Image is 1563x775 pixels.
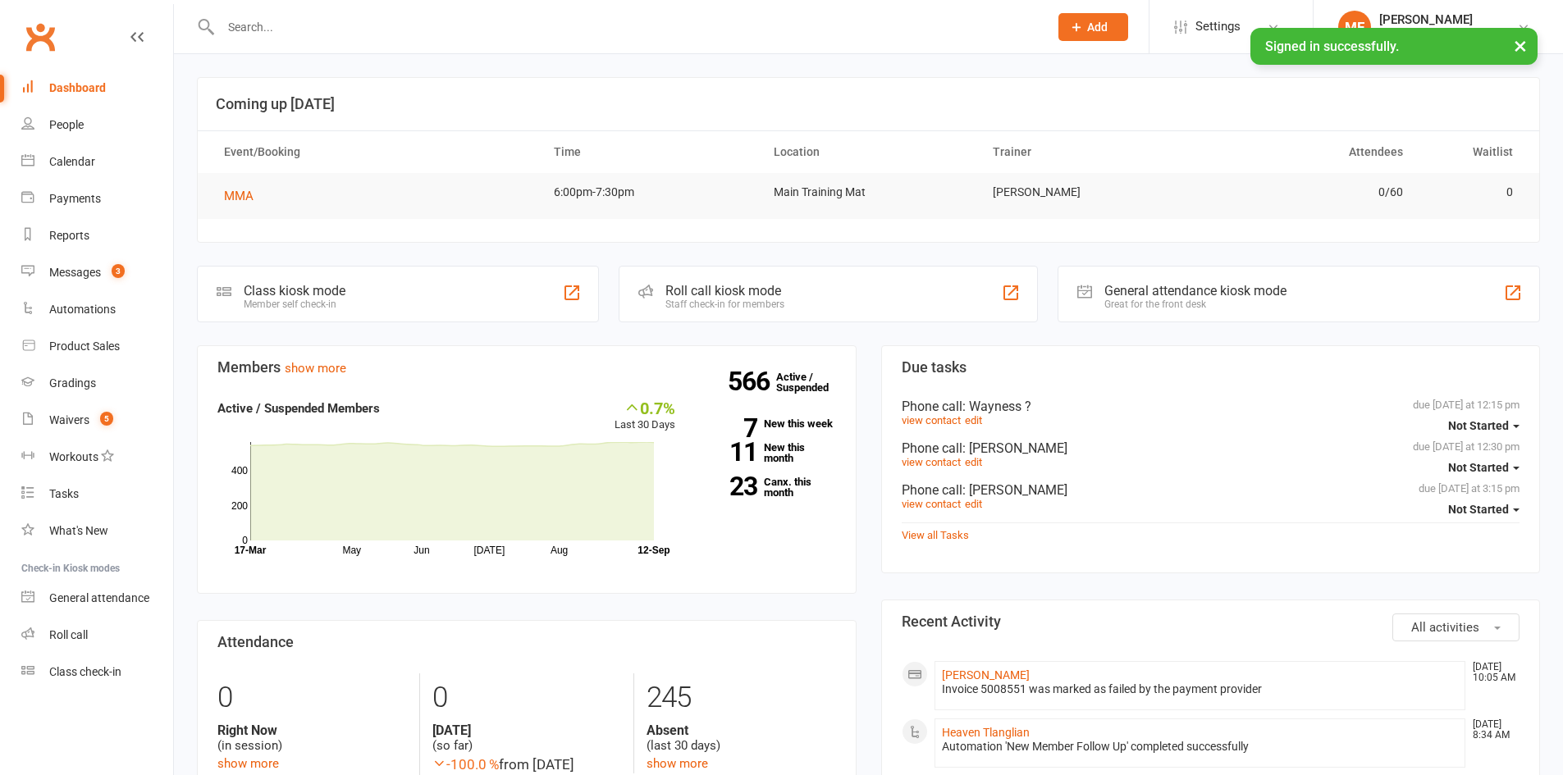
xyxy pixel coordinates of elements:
th: Waitlist [1418,131,1528,173]
a: Product Sales [21,328,173,365]
div: (last 30 days) [647,723,835,754]
strong: 11 [700,440,757,464]
div: People [49,118,84,131]
div: Automation 'New Member Follow Up' completed successfully [942,740,1459,754]
button: Not Started [1448,411,1520,440]
a: view contact [902,414,961,426]
div: 245 [647,673,835,723]
a: View all Tasks [902,529,969,541]
time: [DATE] 10:05 AM [1465,662,1519,683]
div: Staff check-in for members [665,299,784,310]
div: Messages [49,266,101,279]
div: What's New [49,524,108,537]
a: People [21,107,173,144]
h3: Members [217,359,836,376]
span: Not Started [1448,461,1509,474]
th: Location [759,131,979,173]
div: Class check-in [49,665,121,678]
input: Search... [216,16,1037,39]
a: [PERSON_NAME] [942,668,1030,682]
div: Phone call [902,399,1520,414]
span: Signed in successfully. [1265,39,1399,54]
div: Product Sales [49,340,120,353]
div: Invoice 5008551 was marked as failed by the payment provider [942,682,1459,696]
a: Dashboard [21,70,173,107]
a: Heaven Tlanglian [942,726,1030,739]
a: Gradings [21,365,173,402]
td: [PERSON_NAME] [978,173,1198,212]
a: edit [965,414,982,426]
div: Class kiosk mode [244,283,345,299]
div: (so far) [432,723,621,754]
h3: Recent Activity [902,613,1520,630]
div: Automations [49,303,116,316]
button: MMA [224,186,265,206]
button: Add [1058,13,1128,41]
time: [DATE] 8:34 AM [1465,719,1519,741]
strong: Active / Suspended Members [217,401,380,416]
span: Not Started [1448,419,1509,432]
button: Not Started [1448,453,1520,482]
a: Workouts [21,439,173,476]
span: : Wayness ? [962,399,1031,414]
a: edit [965,456,982,468]
a: 566Active / Suspended [776,359,848,405]
div: Waivers [49,413,89,426]
strong: 23 [700,474,757,499]
div: Great for the front desk [1104,299,1287,310]
a: What's New [21,513,173,549]
h3: Due tasks [902,359,1520,376]
div: Calendar [49,155,95,168]
div: Dashboard [49,81,106,94]
a: Calendar [21,144,173,180]
div: 0 [217,673,407,723]
div: 0 [432,673,621,723]
a: view contact [902,498,961,510]
th: Time [539,131,759,173]
button: × [1506,28,1535,63]
a: Waivers 5 [21,402,173,439]
span: All activities [1411,620,1479,635]
span: 3 [112,264,125,278]
span: MMA [224,189,254,203]
div: Roll call [49,628,88,641]
div: 0.7% [615,399,675,417]
a: show more [647,756,708,771]
strong: Right Now [217,723,407,738]
div: Last 30 Days [615,399,675,434]
th: Event/Booking [209,131,539,173]
div: MF [1338,11,1371,43]
span: 5 [100,412,113,426]
a: 23Canx. this month [700,476,836,498]
td: Main Training Mat [759,173,979,212]
div: Phone call [902,440,1520,456]
span: Settings [1195,8,1241,45]
strong: 566 [728,369,776,394]
strong: Absent [647,723,835,738]
a: Tasks [21,476,173,513]
a: view contact [902,456,961,468]
div: Gradings [49,376,96,390]
span: -100.0 % [432,756,499,773]
h3: Attendance [217,634,836,650]
a: Roll call [21,617,173,654]
strong: [DATE] [432,723,621,738]
div: Roll call kiosk mode [665,283,784,299]
a: Class kiosk mode [21,654,173,691]
div: Member self check-in [244,299,345,310]
a: edit [965,498,982,510]
h3: Coming up [DATE] [216,96,1521,112]
button: All activities [1392,613,1520,641]
a: Payments [21,180,173,217]
a: show more [217,756,279,771]
div: Tasks [49,487,79,500]
a: Clubworx [20,16,61,57]
div: Immersion MMA Ringwood [1379,27,1517,42]
span: Not Started [1448,503,1509,516]
div: (in session) [217,723,407,754]
td: 6:00pm-7:30pm [539,173,759,212]
span: : [PERSON_NAME] [962,482,1067,498]
a: 11New this month [700,442,836,463]
a: Automations [21,291,173,328]
a: 7New this week [700,418,836,429]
